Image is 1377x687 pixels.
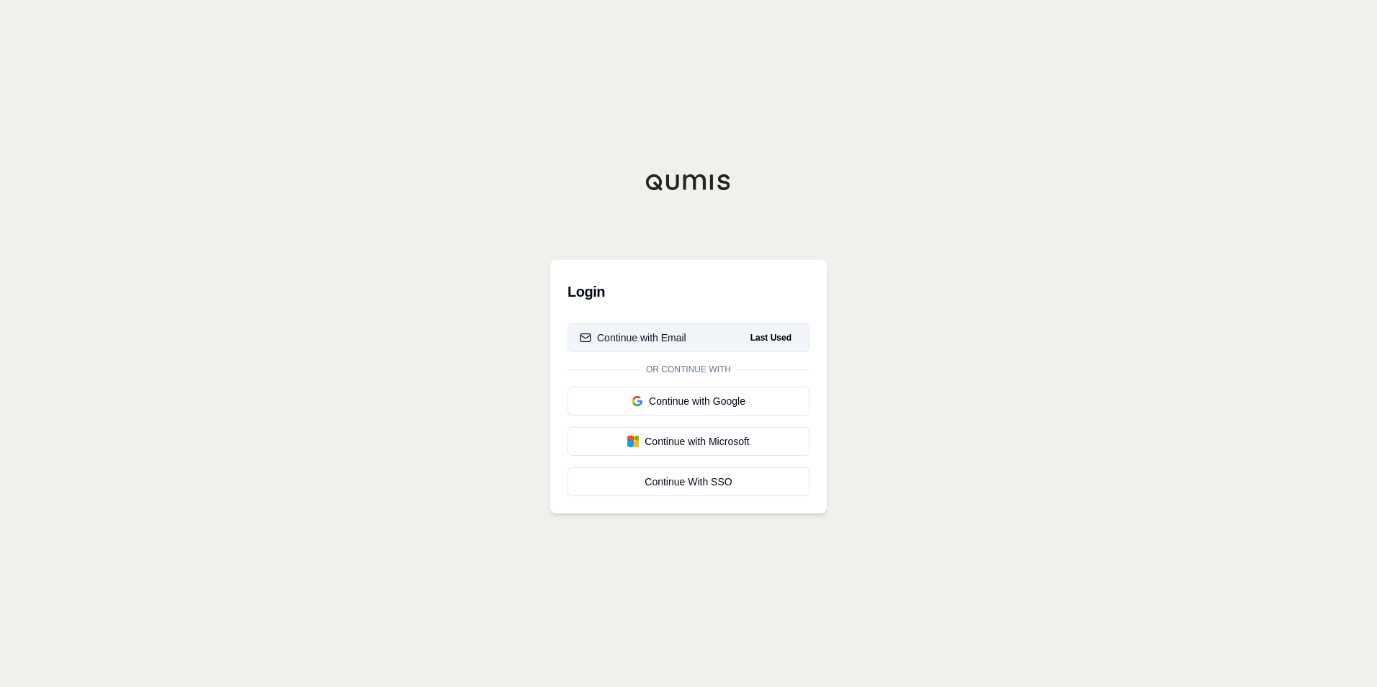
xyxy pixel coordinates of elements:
div: Continue with Google [580,394,797,408]
a: Continue With SSO [568,467,809,496]
span: Or continue with [640,364,737,375]
img: Qumis [645,174,732,191]
span: Last Used [745,329,797,346]
button: Continue with Microsoft [568,427,809,456]
button: Continue with Google [568,387,809,416]
button: Continue with EmailLast Used [568,323,809,352]
h3: Login [568,277,809,306]
div: Continue with Microsoft [580,434,797,449]
div: Continue with Email [580,331,686,345]
div: Continue With SSO [580,475,797,489]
